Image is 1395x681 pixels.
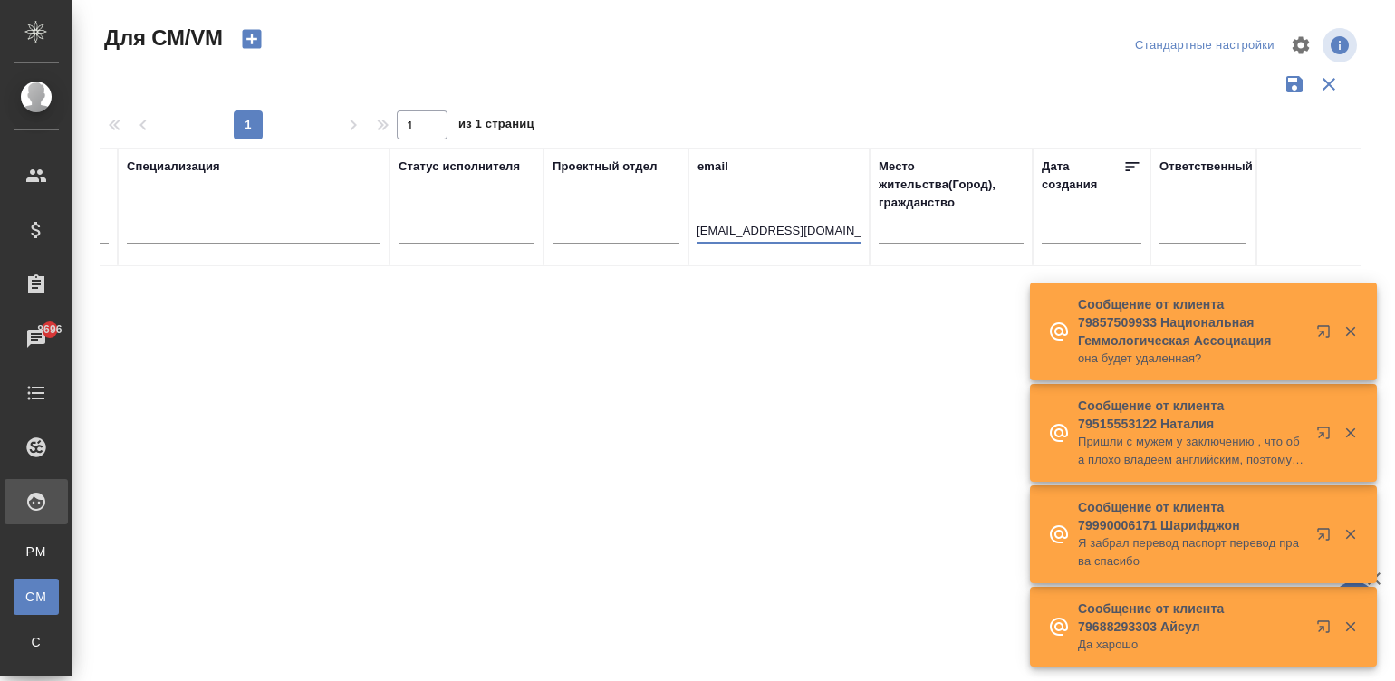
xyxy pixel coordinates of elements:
button: Открыть в новой вкладке [1305,516,1349,560]
span: из 1 страниц [458,113,534,139]
a: С [14,624,59,660]
a: CM [14,579,59,615]
button: Закрыть [1332,323,1369,340]
p: Я забрал перевод паспорт перевод права спасибо [1078,534,1304,571]
a: 8696 [5,316,68,361]
div: Место жительства(Город), гражданство [879,158,1024,212]
button: Сохранить фильтры [1277,67,1312,101]
p: Пришли с мужем у заключению , что оба плохо владеем английским, поэтому проверять Вашего эксперта не [1078,433,1304,469]
a: PM [14,533,59,570]
button: Открыть в новой вкладке [1305,415,1349,458]
button: Открыть в новой вкладке [1305,609,1349,652]
span: 8696 [26,321,72,339]
p: Сообщение от клиента 79990006171 Шарифджон [1078,498,1304,534]
button: Открыть в новой вкладке [1305,313,1349,357]
p: Сообщение от клиента 79688293303 Айсул [1078,599,1304,636]
button: Создать [230,24,274,54]
p: Сообщение от клиента 79857509933 Национальная Геммологическая Ассоциация [1078,295,1304,350]
button: Закрыть [1332,425,1369,441]
button: Закрыть [1332,619,1369,635]
div: email [697,158,728,176]
div: Статус исполнителя [399,158,520,176]
p: Сообщение от клиента 79515553122 Наталия [1078,397,1304,433]
div: Ответственный [1159,158,1253,176]
span: PM [23,542,50,561]
button: Сбросить фильтры [1312,67,1346,101]
div: Дата создания [1042,158,1123,194]
p: она будет удаленная? [1078,350,1304,368]
span: Для СМ/VM [100,24,223,53]
p: Да харошо [1078,636,1304,654]
span: CM [23,588,50,606]
div: Проектный отдел [553,158,658,176]
div: split button [1130,32,1279,60]
span: С [23,633,50,651]
button: Закрыть [1332,526,1369,542]
span: Настроить таблицу [1279,24,1323,67]
span: Посмотреть информацию [1323,28,1361,62]
div: Специализация [127,158,220,176]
